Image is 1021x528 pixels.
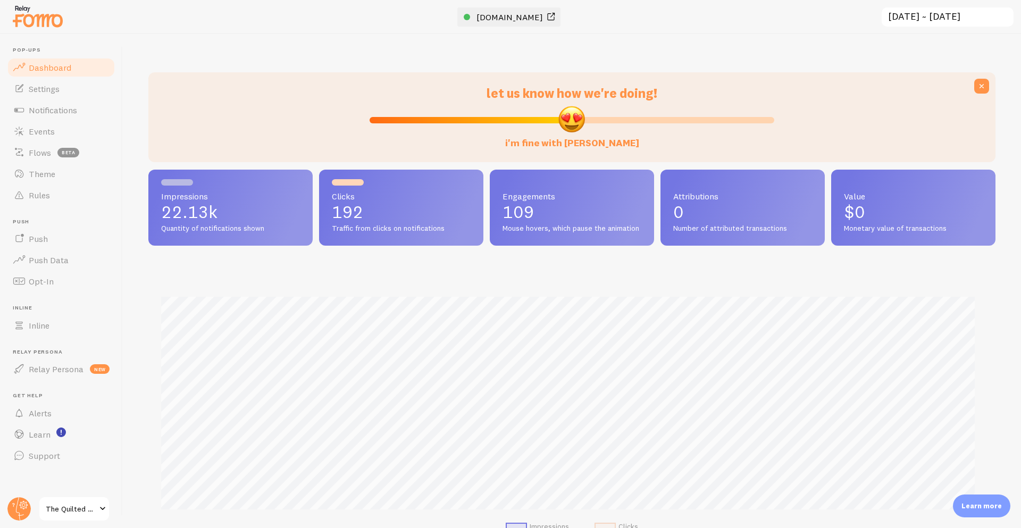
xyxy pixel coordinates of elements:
span: Traffic from clicks on notifications [332,224,471,233]
span: Notifications [29,105,77,115]
span: Push Data [29,255,69,265]
span: Push [13,219,116,225]
svg: <p>Watch New Feature Tutorials!</p> [56,428,66,437]
p: 109 [503,204,641,221]
span: Pop-ups [13,47,116,54]
p: 22.13k [161,204,300,221]
span: Events [29,126,55,137]
span: $0 [844,202,865,222]
a: Notifications [6,99,116,121]
span: Engagements [503,192,641,200]
span: Value [844,192,983,200]
a: Alerts [6,403,116,424]
a: Push [6,228,116,249]
a: Inline [6,315,116,336]
img: fomo-relay-logo-orange.svg [11,3,64,30]
span: Relay Persona [13,349,116,356]
p: 192 [332,204,471,221]
span: Monetary value of transactions [844,224,983,233]
span: Settings [29,83,60,94]
span: Impressions [161,192,300,200]
span: Clicks [332,192,471,200]
div: Learn more [953,495,1010,517]
a: Push Data [6,249,116,271]
span: Opt-In [29,276,54,287]
span: Rules [29,190,50,200]
span: Alerts [29,408,52,418]
span: Inline [13,305,116,312]
span: Flows [29,147,51,158]
a: Opt-In [6,271,116,292]
span: Dashboard [29,62,71,73]
img: emoji.png [557,105,586,133]
span: Number of attributed transactions [673,224,812,233]
a: Support [6,445,116,466]
a: Events [6,121,116,142]
span: Support [29,450,60,461]
span: Learn [29,429,51,440]
span: Get Help [13,392,116,399]
span: Mouse hovers, which pause the animation [503,224,641,233]
a: The Quilted Boutique [38,496,110,522]
a: Learn [6,424,116,445]
span: Inline [29,320,49,331]
span: new [90,364,110,374]
label: i'm fine with [PERSON_NAME] [505,127,639,149]
a: Rules [6,185,116,206]
span: Attributions [673,192,812,200]
span: Theme [29,169,55,179]
a: Theme [6,163,116,185]
span: Quantity of notifications shown [161,224,300,233]
span: Relay Persona [29,364,83,374]
a: Flows beta [6,142,116,163]
a: Dashboard [6,57,116,78]
span: The Quilted Boutique [46,502,96,515]
p: 0 [673,204,812,221]
span: beta [57,148,79,157]
p: Learn more [961,501,1002,511]
span: let us know how we're doing! [487,85,657,101]
a: Settings [6,78,116,99]
span: Push [29,233,48,244]
a: Relay Persona new [6,358,116,380]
